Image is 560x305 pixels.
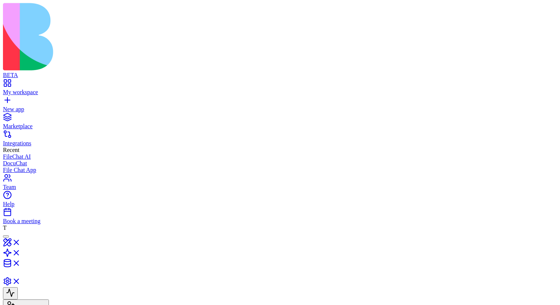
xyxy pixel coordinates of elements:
a: File Chat App [3,167,557,173]
a: FileChat AI [3,153,557,160]
a: Team [3,177,557,190]
div: New app [3,106,557,113]
a: DocuChat [3,160,557,167]
div: Integrations [3,140,557,147]
a: My workspace [3,82,557,96]
a: Marketplace [3,116,557,130]
div: My workspace [3,89,557,96]
a: New app [3,99,557,113]
img: logo [3,3,301,70]
a: Help [3,194,557,208]
a: Book a meeting [3,211,557,225]
span: T [3,225,7,231]
span: Recent [3,147,19,153]
div: Marketplace [3,123,557,130]
div: BETA [3,72,557,79]
div: Book a meeting [3,218,557,225]
a: Integrations [3,133,557,147]
a: BETA [3,65,557,79]
div: Team [3,184,557,190]
div: Help [3,201,557,208]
